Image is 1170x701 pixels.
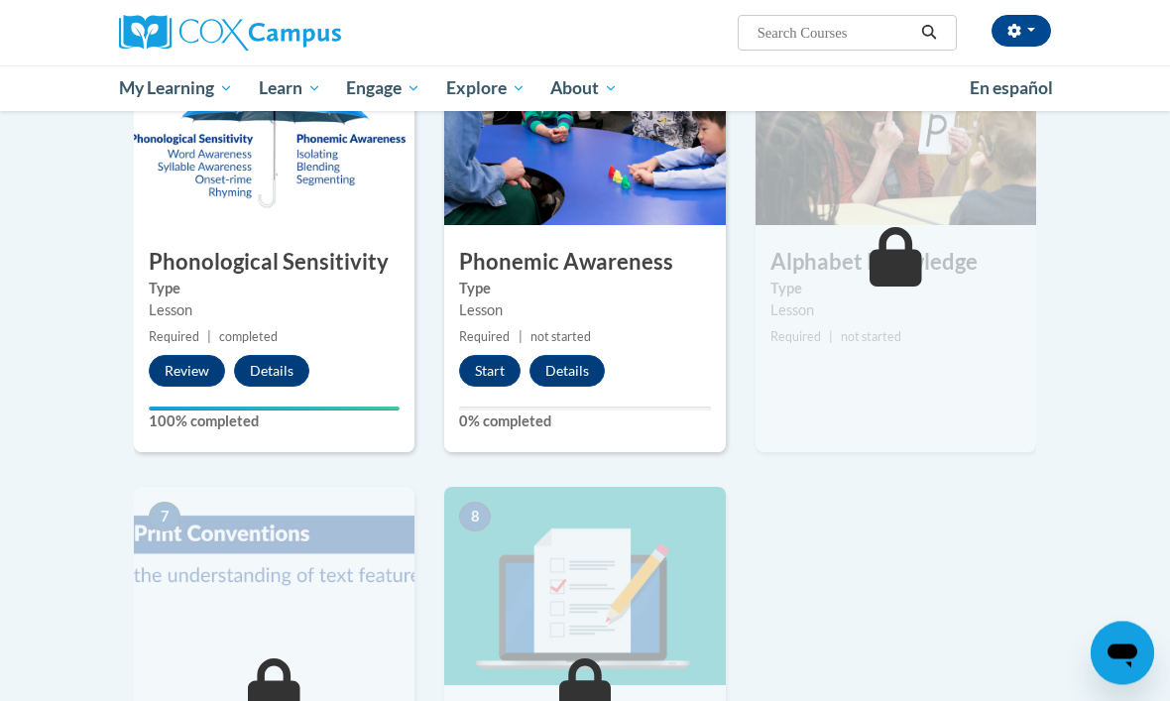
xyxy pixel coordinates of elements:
[104,65,1066,111] div: Main menu
[992,15,1051,47] button: Account Settings
[914,21,944,45] button: Search
[770,300,1021,322] div: Lesson
[149,279,400,300] label: Type
[346,76,420,100] span: Engage
[149,300,400,322] div: Lesson
[149,408,400,411] div: Your progress
[529,356,605,388] button: Details
[756,28,1036,226] img: Course Image
[970,77,1053,98] span: En español
[538,65,632,111] a: About
[459,356,521,388] button: Start
[446,76,526,100] span: Explore
[459,411,710,433] label: 0% completed
[119,15,409,51] a: Cox Campus
[219,330,278,345] span: completed
[841,330,901,345] span: not started
[134,488,414,686] img: Course Image
[459,279,710,300] label: Type
[444,28,725,226] img: Course Image
[134,248,414,279] h3: Phonological Sensitivity
[149,503,180,532] span: 7
[246,65,334,111] a: Learn
[149,411,400,433] label: 100% completed
[259,76,321,100] span: Learn
[207,330,211,345] span: |
[459,300,710,322] div: Lesson
[550,76,618,100] span: About
[756,21,914,45] input: Search Courses
[444,248,725,279] h3: Phonemic Awareness
[444,488,725,686] img: Course Image
[234,356,309,388] button: Details
[829,330,833,345] span: |
[957,67,1066,109] a: En español
[459,503,491,532] span: 8
[119,15,341,51] img: Cox Campus
[333,65,433,111] a: Engage
[459,330,510,345] span: Required
[106,65,246,111] a: My Learning
[1091,622,1154,685] iframe: Button to launch messaging window
[119,76,233,100] span: My Learning
[433,65,538,111] a: Explore
[530,330,591,345] span: not started
[770,279,1021,300] label: Type
[519,330,523,345] span: |
[149,356,225,388] button: Review
[149,330,199,345] span: Required
[756,248,1036,279] h3: Alphabet Knowledge
[770,330,821,345] span: Required
[134,28,414,226] img: Course Image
